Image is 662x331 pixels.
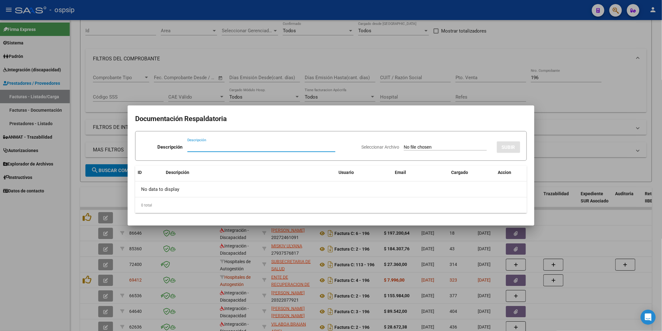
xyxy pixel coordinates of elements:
span: Email [395,170,406,175]
span: Usuario [339,170,354,175]
span: Accion [498,170,512,175]
datatable-header-cell: Descripción [163,166,336,179]
div: Open Intercom Messenger [641,310,656,325]
datatable-header-cell: Accion [496,166,527,179]
datatable-header-cell: Usuario [336,166,392,179]
h2: Documentación Respaldatoria [135,113,527,125]
datatable-header-cell: ID [135,166,163,179]
span: SUBIR [502,145,515,150]
span: Descripción [166,170,189,175]
span: ID [138,170,142,175]
datatable-header-cell: Cargado [449,166,496,179]
span: Cargado [451,170,468,175]
div: 0 total [135,197,527,213]
datatable-header-cell: Email [392,166,449,179]
span: Seleccionar Archivo [361,145,399,150]
div: No data to display [135,181,527,197]
button: SUBIR [497,141,520,153]
p: Descripción [157,144,182,151]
